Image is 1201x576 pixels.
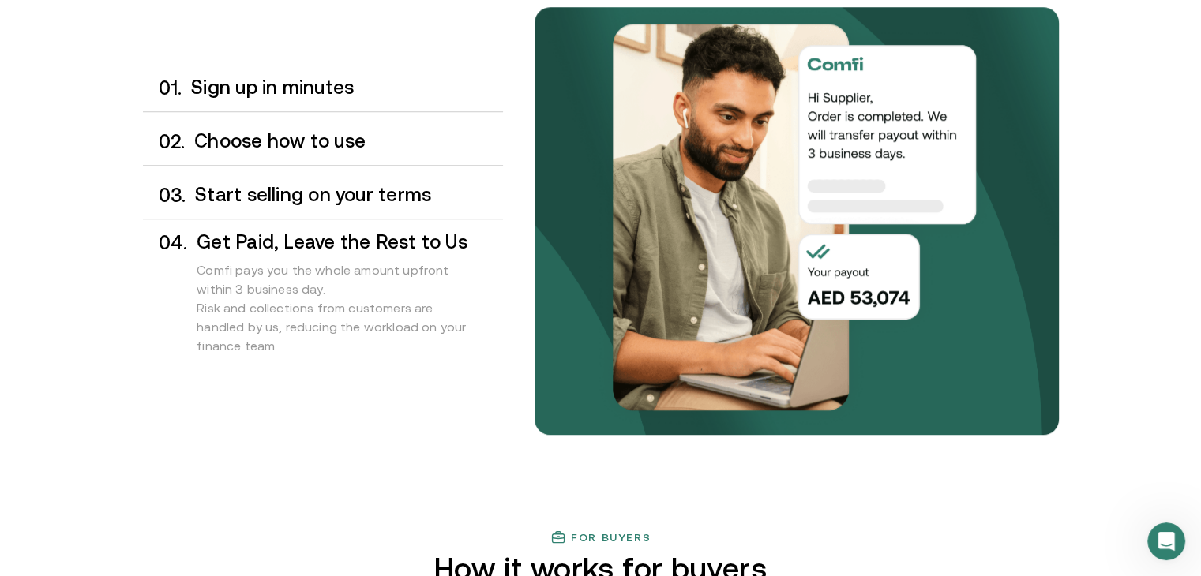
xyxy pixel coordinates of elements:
[143,185,186,206] div: 0 3 .
[194,131,502,151] h3: Choose how to use
[1147,522,1185,560] iframe: Intercom live chat
[550,529,566,545] img: finance
[143,131,186,152] div: 0 2 .
[195,185,502,205] h3: Start selling on your terms
[191,77,502,98] h3: Sign up in minutes
[143,77,182,99] div: 0 1 .
[571,531,651,544] h3: For buyers
[535,7,1059,435] img: bg
[143,232,188,371] div: 0 4 .
[197,252,502,371] div: Comfi pays you the whole amount upfront within 3 business day. Risk and collections from customer...
[197,232,502,252] h3: Get Paid, Leave the Rest to Us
